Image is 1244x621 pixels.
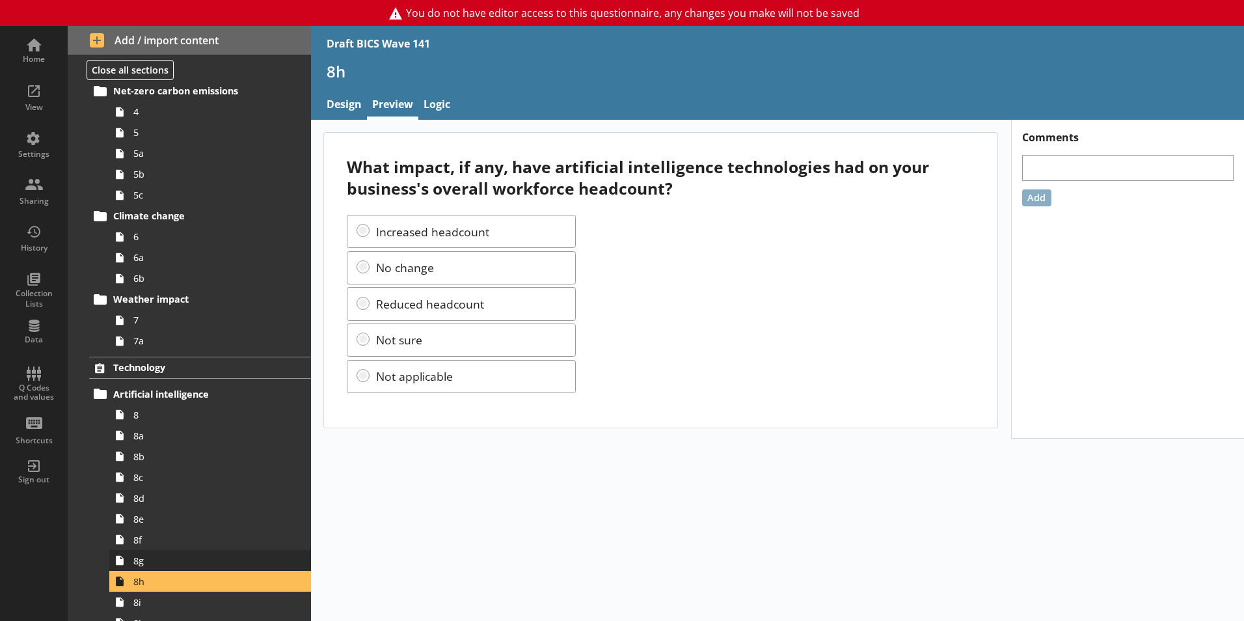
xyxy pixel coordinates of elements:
[11,383,57,402] div: Q Codes and values
[11,196,57,206] div: Sharing
[133,534,278,546] span: 8f
[109,185,311,206] a: 5c
[347,156,975,199] div: What impact, if any, have artificial intelligence technologies had on your business's overall wor...
[11,475,57,485] div: Sign out
[11,335,57,345] div: Data
[133,513,278,525] span: 8e
[109,227,311,247] a: 6
[327,36,430,51] div: Draft BICS Wave 141
[109,268,311,289] a: 6b
[68,54,311,352] li: EnvironmentNet-zero carbon emissions455a5b5cClimate change66a6bWeather impact77a
[109,122,311,143] a: 5
[133,251,278,264] span: 6a
[11,288,57,309] div: Collection Lists
[89,383,311,404] a: Artificial intelligence
[418,92,455,120] a: Logic
[109,592,311,613] a: 8i
[109,550,311,571] a: 8g
[109,310,311,331] a: 7
[87,60,174,80] button: Close all sections
[109,425,311,446] a: 8a
[11,149,57,159] div: Settings
[109,467,311,488] a: 8c
[133,272,278,284] span: 6b
[113,361,273,374] span: Technology
[109,529,311,550] a: 8f
[113,210,273,222] span: Climate change
[95,206,311,289] li: Climate change66a6b
[109,508,311,529] a: 8e
[133,147,278,159] span: 5a
[321,92,367,120] a: Design
[109,143,311,164] a: 5a
[133,450,278,463] span: 8b
[109,247,311,268] a: 6a
[68,26,311,55] button: Add / import content
[133,314,278,326] span: 7
[133,168,278,180] span: 5b
[133,105,278,118] span: 4
[133,189,278,201] span: 5c
[89,81,311,102] a: Net-zero carbon emissions
[133,492,278,504] span: 8d
[109,488,311,508] a: 8d
[109,102,311,122] a: 4
[11,54,57,64] div: Home
[109,404,311,425] a: 8
[133,575,278,588] span: 8h
[113,85,273,97] span: Net-zero carbon emissions
[327,61,1228,81] h1: 8h
[133,126,278,139] span: 5
[89,357,311,379] a: Technology
[367,92,418,120] a: Preview
[113,293,273,305] span: Weather impact
[113,388,273,400] span: Artificial intelligence
[11,102,57,113] div: View
[95,289,311,352] li: Weather impact77a
[109,331,311,352] a: 7a
[95,81,311,206] li: Net-zero carbon emissions455a5b5c
[11,435,57,446] div: Shortcuts
[133,555,278,567] span: 8g
[133,409,278,421] span: 8
[109,571,311,592] a: 8h
[11,243,57,253] div: History
[109,446,311,467] a: 8b
[133,596,278,609] span: 8i
[89,289,311,310] a: Weather impact
[109,164,311,185] a: 5b
[133,230,278,243] span: 6
[90,33,290,48] span: Add / import content
[133,430,278,442] span: 8a
[133,335,278,347] span: 7a
[89,206,311,227] a: Climate change
[133,471,278,484] span: 8c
